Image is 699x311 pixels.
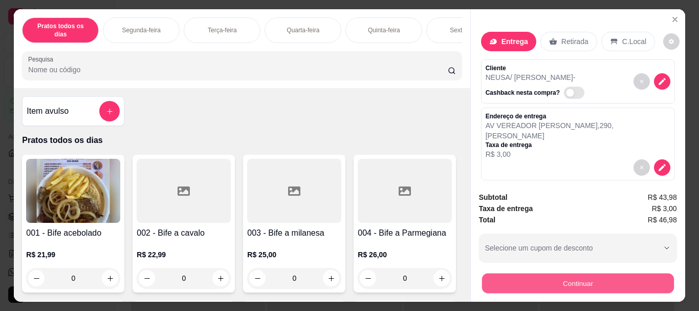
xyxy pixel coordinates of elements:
button: decrease-product-quantity [634,159,650,176]
button: add-separate-item [99,101,120,121]
input: Pesquisa [28,65,448,75]
p: Quarta-feira [287,26,319,34]
h4: 001 - Bife acebolado [26,227,120,239]
button: decrease-product-quantity [654,159,670,176]
p: Pratos todos os dias [31,22,90,38]
button: increase-product-quantity [102,270,118,286]
p: Quinta-feira [368,26,400,34]
p: Pratos todos os dias [22,134,462,147]
strong: Subtotal [479,193,508,201]
h4: 002 - Bife a cavalo [137,227,231,239]
button: decrease-product-quantity [654,73,670,90]
p: Sexta-feira [450,26,479,34]
p: AV VEREADOR [PERSON_NAME] , 290 , [PERSON_NAME] [486,120,670,141]
p: Taxa de entrega [486,141,670,149]
h4: Item avulso [27,105,69,117]
label: Pesquisa [28,55,57,64]
span: R$ 46,98 [648,214,677,225]
p: Cashback nesta compra? [486,89,560,97]
h4: 003 - Bife a milanesa [247,227,341,239]
button: increase-product-quantity [212,270,229,286]
p: R$ 21,99 [26,250,120,260]
p: Segunda-feira [122,26,161,34]
button: decrease-product-quantity [360,270,376,286]
p: R$ 25,00 [247,250,341,260]
button: Close [667,11,683,28]
p: R$ 22,99 [137,250,231,260]
button: decrease-product-quantity [139,270,155,286]
strong: Total [479,216,495,224]
p: Retirada [561,36,588,47]
p: C.Local [622,36,646,47]
h4: 004 - Bife a Parmegiana [358,227,452,239]
button: decrease-product-quantity [249,270,266,286]
button: increase-product-quantity [323,270,339,286]
p: Entrega [501,36,528,47]
p: Endereço de entrega [486,112,670,120]
img: product-image [26,159,120,223]
label: Automatic updates [564,87,588,99]
strong: Taxa de entrega [479,204,533,213]
button: Selecione um cupom de desconto [479,234,677,262]
p: R$ 26,00 [358,250,452,260]
span: R$ 3,00 [652,203,677,214]
p: Terça-feira [208,26,237,34]
p: NEUSA/ [PERSON_NAME] - [486,72,588,82]
p: Cliente [486,64,588,72]
p: R$ 3,00 [486,149,670,159]
button: decrease-product-quantity [28,270,45,286]
button: decrease-product-quantity [634,73,650,90]
span: R$ 43,98 [648,192,677,203]
button: decrease-product-quantity [663,33,680,50]
button: Continuar [482,273,673,293]
button: increase-product-quantity [433,270,450,286]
